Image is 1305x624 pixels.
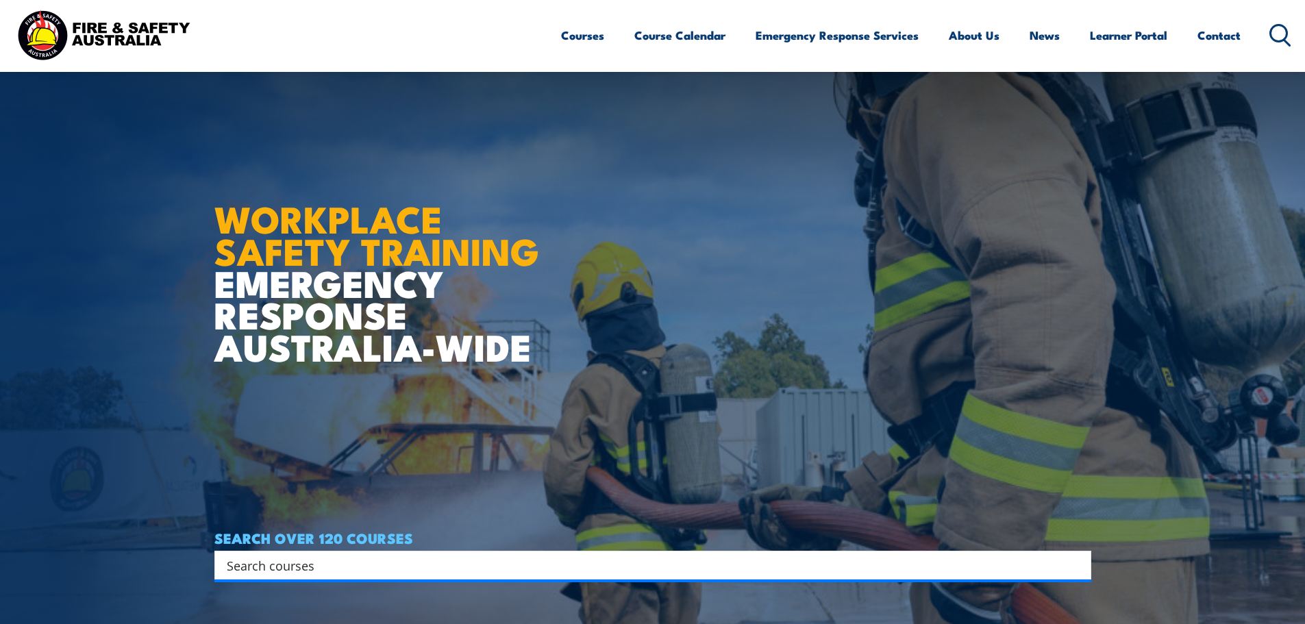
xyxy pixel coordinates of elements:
input: Search input [227,555,1061,575]
a: About Us [949,17,999,53]
a: Courses [561,17,604,53]
button: Search magnifier button [1067,556,1086,575]
h1: EMERGENCY RESPONSE AUSTRALIA-WIDE [214,168,549,362]
strong: WORKPLACE SAFETY TRAINING [214,189,539,278]
form: Search form [229,556,1064,575]
a: Learner Portal [1090,17,1167,53]
a: Emergency Response Services [756,17,919,53]
a: News [1030,17,1060,53]
a: Course Calendar [634,17,725,53]
h4: SEARCH OVER 120 COURSES [214,530,1091,545]
a: Contact [1197,17,1241,53]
